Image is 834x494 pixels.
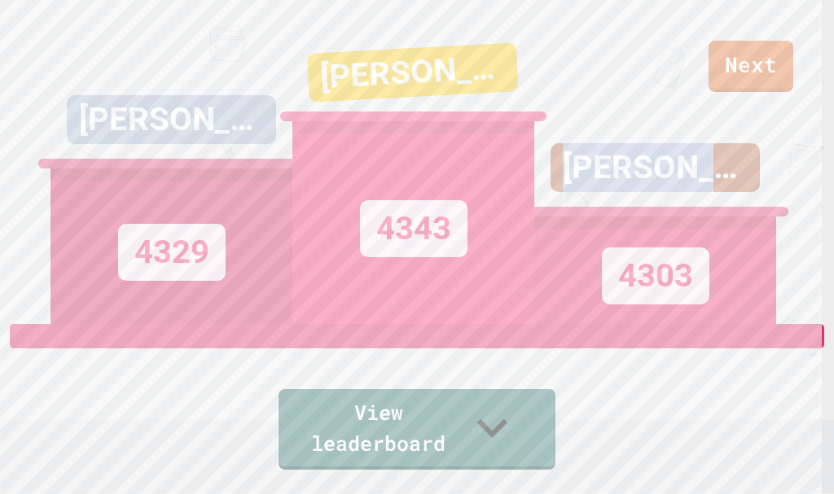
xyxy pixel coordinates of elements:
[360,200,467,257] div: 4343
[279,389,555,470] a: View leaderboard
[118,224,226,281] div: 4329
[307,42,519,103] div: [PERSON_NAME]
[551,143,760,192] div: [PERSON_NAME]
[602,247,709,304] div: 4303
[67,95,276,144] div: [PERSON_NAME]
